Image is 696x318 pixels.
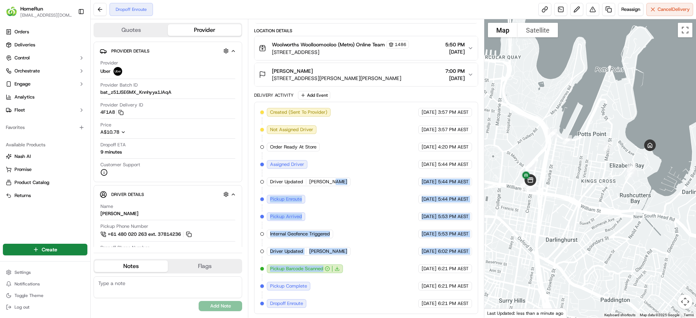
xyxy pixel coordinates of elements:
[422,144,436,150] span: [DATE]
[422,126,436,133] span: [DATE]
[3,244,87,255] button: Create
[438,283,469,289] span: 6:21 PM AEST
[100,102,143,108] span: Provider Delivery ID
[624,160,639,175] div: 10
[20,12,72,18] button: [EMAIL_ADDRESS][DOMAIN_NAME]
[484,309,567,318] div: Last Updated: less than a minute ago
[6,6,17,17] img: HomeRun
[100,162,140,168] span: Customer Support
[445,48,465,55] span: [DATE]
[42,246,57,253] span: Create
[270,126,313,133] span: Not Assigned Driver
[100,149,122,155] div: 9 minutes
[100,45,236,57] button: Provider Details
[111,192,144,197] span: Driver Details
[422,265,436,272] span: [DATE]
[622,168,637,183] div: 8
[272,75,401,82] span: [STREET_ADDRESS][PERSON_NAME][PERSON_NAME]
[438,179,469,185] span: 5:44 PM AEST
[3,290,87,301] button: Toggle Theme
[6,179,84,186] a: Product Catalog
[254,63,477,86] button: [PERSON_NAME][STREET_ADDRESS][PERSON_NAME][PERSON_NAME]7:00 PM[DATE]
[438,196,469,202] span: 5:44 PM AEST
[270,109,327,116] span: Created (Sent To Provider)
[3,302,87,312] button: Log out
[621,6,640,13] span: Reassign
[3,139,87,151] div: Available Products
[601,139,616,154] div: 11
[20,5,43,12] button: HomeRun
[14,166,32,173] span: Promise
[3,279,87,289] button: Notifications
[422,300,436,307] span: [DATE]
[422,161,436,168] span: [DATE]
[14,29,29,35] span: Orders
[270,300,303,307] span: Dropoff Enroute
[3,267,87,277] button: Settings
[438,161,469,168] span: 5:44 PM AEST
[438,144,469,150] span: 4:20 PM AEST
[522,158,538,173] div: 14
[422,231,436,237] span: [DATE]
[525,178,540,193] div: 6
[270,248,303,255] span: Driver Updated
[168,260,241,272] button: Flags
[3,190,87,201] button: Returns
[94,24,168,36] button: Quotes
[3,104,87,116] button: Fleet
[14,192,31,199] span: Returns
[395,42,406,47] span: 1486
[111,48,149,54] span: Provider Details
[6,166,84,173] a: Promise
[678,23,692,37] button: Toggle fullscreen view
[678,294,692,309] button: Map camera controls
[270,231,330,237] span: Internal Geofence Triggered
[486,308,510,318] img: Google
[438,300,469,307] span: 6:21 PM AEST
[100,129,164,135] button: A$10.78
[6,153,84,160] a: Nash AI
[100,82,138,88] span: Provider Batch ID
[100,60,118,66] span: Provider
[14,179,49,186] span: Product Catalog
[3,177,87,188] button: Product Catalog
[445,41,465,48] span: 5:50 PM
[3,164,87,175] button: Promise
[100,230,193,238] a: +61 480 020 263 ext. 37814236
[100,203,113,210] span: Name
[298,91,330,100] button: Add Event
[100,188,236,200] button: Driver Details
[422,213,436,220] span: [DATE]
[14,269,31,275] span: Settings
[3,39,87,51] a: Deliveries
[14,94,34,100] span: Analytics
[445,75,465,82] span: [DATE]
[518,23,558,37] button: Show satellite imagery
[100,142,126,148] span: Dropoff ETA
[272,67,313,75] span: [PERSON_NAME]
[100,89,171,96] span: bat_z51JSE6MX_Knnhyya1JAqA
[100,68,111,75] span: Uber
[438,126,469,133] span: 3:57 PM AEST
[270,283,307,289] span: Pickup Complete
[100,210,138,217] div: [PERSON_NAME]
[272,41,385,48] span: Woolworths Woolloomooloo (Metro) Online Team
[422,283,436,289] span: [DATE]
[486,308,510,318] a: Open this area in Google Maps (opens a new window)
[14,81,30,87] span: Engage
[100,109,124,116] button: 4F1A8
[3,122,87,133] div: Favorites
[524,180,539,195] div: 7
[309,248,347,255] span: [PERSON_NAME]
[14,68,40,74] span: Orchestrate
[3,151,87,162] button: Nash AI
[14,42,35,48] span: Deliveries
[254,28,478,34] div: Location Details
[94,260,168,272] button: Notes
[422,109,436,116] span: [DATE]
[438,213,469,220] span: 5:53 PM AEST
[254,36,477,60] button: Woolworths Woolloomooloo (Metro) Online Team1486[STREET_ADDRESS]5:50 PM[DATE]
